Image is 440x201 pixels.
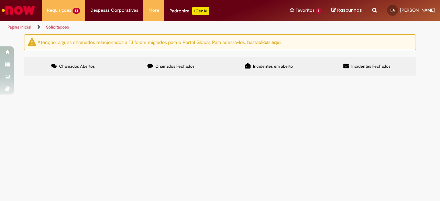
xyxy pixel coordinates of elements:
p: +GenAi [192,7,209,15]
span: [PERSON_NAME] [400,7,435,13]
span: Incidentes em aberto [253,64,293,69]
span: Chamados Fechados [155,64,195,69]
a: Rascunhos [331,7,362,14]
span: Incidentes Fechados [351,64,390,69]
span: More [148,7,159,14]
span: Requisições [47,7,71,14]
span: 63 [73,8,80,14]
span: Rascunhos [337,7,362,13]
img: ServiceNow [1,3,36,17]
a: Solicitações [46,24,69,30]
span: Chamados Abertos [59,64,95,69]
span: EA [390,8,395,12]
span: Favoritos [296,7,315,14]
a: clicar aqui. [258,39,282,45]
div: Padroniza [169,7,209,15]
span: 1 [316,8,321,14]
span: Despesas Corporativas [90,7,138,14]
ul: Trilhas de página [5,21,288,34]
a: Página inicial [8,24,31,30]
ng-bind-html: Atenção: alguns chamados relacionados a T.I foram migrados para o Portal Global. Para acessá-los,... [37,39,282,45]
